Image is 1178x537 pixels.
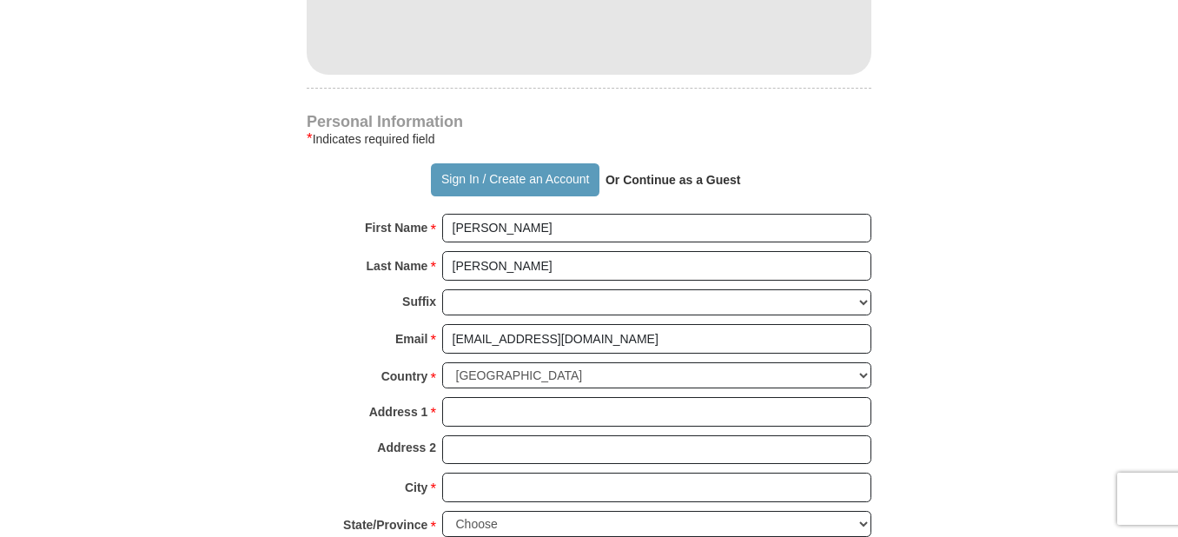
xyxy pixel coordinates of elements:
[365,215,427,240] strong: First Name
[606,173,741,187] strong: Or Continue as a Guest
[395,327,427,351] strong: Email
[307,115,871,129] h4: Personal Information
[402,289,436,314] strong: Suffix
[431,163,599,196] button: Sign In / Create an Account
[381,364,428,388] strong: Country
[367,254,428,278] strong: Last Name
[369,400,428,424] strong: Address 1
[405,475,427,500] strong: City
[343,513,427,537] strong: State/Province
[307,129,871,149] div: Indicates required field
[377,435,436,460] strong: Address 2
